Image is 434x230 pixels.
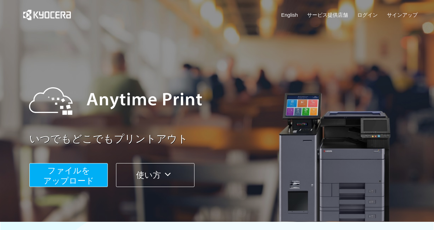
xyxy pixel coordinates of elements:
a: English [281,11,298,18]
a: いつでもどこでもプリントアウト [29,132,422,146]
a: ログイン [357,11,378,18]
button: ファイルを​​アップロード [29,163,108,187]
a: サービス提供店舗 [307,11,348,18]
button: 使い方 [116,163,194,187]
a: サインアップ [387,11,418,18]
span: ファイルを ​​アップロード [43,166,94,185]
